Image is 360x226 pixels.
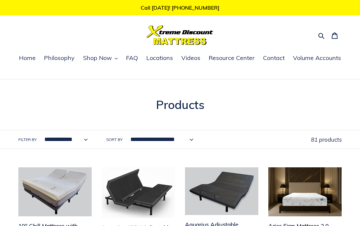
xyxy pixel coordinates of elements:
[156,97,204,112] span: Products
[260,53,288,63] a: Contact
[123,53,141,63] a: FAQ
[209,54,255,62] span: Resource Center
[263,54,285,62] span: Contact
[181,54,200,62] span: Videos
[178,53,204,63] a: Videos
[205,53,258,63] a: Resource Center
[143,53,176,63] a: Locations
[126,54,138,62] span: FAQ
[41,53,78,63] a: Philosophy
[44,54,75,62] span: Philosophy
[290,53,344,63] a: Volume Accounts
[18,137,37,143] label: Filter by
[147,25,213,45] img: Xtreme Discount Mattress
[16,53,39,63] a: Home
[311,136,342,143] span: 81 products
[83,54,112,62] span: Shop Now
[106,137,123,143] label: Sort by
[293,54,341,62] span: Volume Accounts
[19,54,36,62] span: Home
[146,54,173,62] span: Locations
[80,53,121,63] button: Shop Now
